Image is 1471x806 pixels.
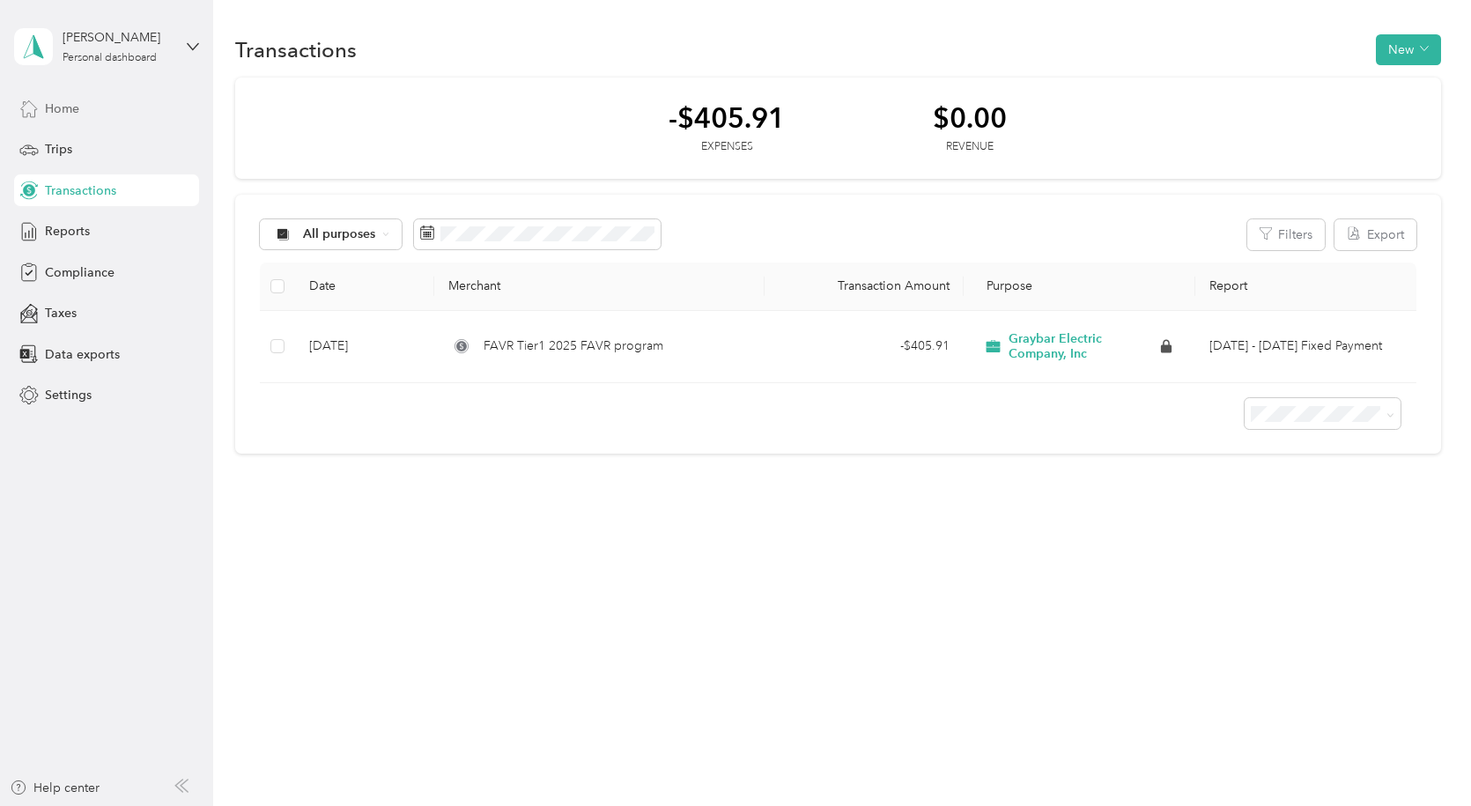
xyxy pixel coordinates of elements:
[1376,34,1441,65] button: New
[1334,219,1416,250] button: Export
[1195,263,1416,311] th: Report
[933,102,1007,133] div: $0.00
[45,100,79,118] span: Home
[45,263,115,282] span: Compliance
[1195,311,1416,383] td: Sep 1 - 30, 2025 Fixed Payment
[63,53,157,63] div: Personal dashboard
[434,263,765,311] th: Merchant
[669,102,785,133] div: -$405.91
[10,779,100,797] button: Help center
[45,304,77,322] span: Taxes
[45,140,72,159] span: Trips
[779,336,949,356] div: - $405.91
[303,228,376,240] span: All purposes
[45,181,116,200] span: Transactions
[235,41,357,59] h1: Transactions
[978,278,1033,293] span: Purpose
[1247,219,1325,250] button: Filters
[484,336,663,356] span: FAVR Tier1 2025 FAVR program
[63,28,173,47] div: [PERSON_NAME]
[295,311,434,383] td: [DATE]
[1009,331,1157,362] span: Graybar Electric Company, Inc
[45,222,90,240] span: Reports
[45,345,120,364] span: Data exports
[669,139,785,155] div: Expenses
[295,263,434,311] th: Date
[933,139,1007,155] div: Revenue
[1372,707,1471,806] iframe: Everlance-gr Chat Button Frame
[765,263,963,311] th: Transaction Amount
[45,386,92,404] span: Settings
